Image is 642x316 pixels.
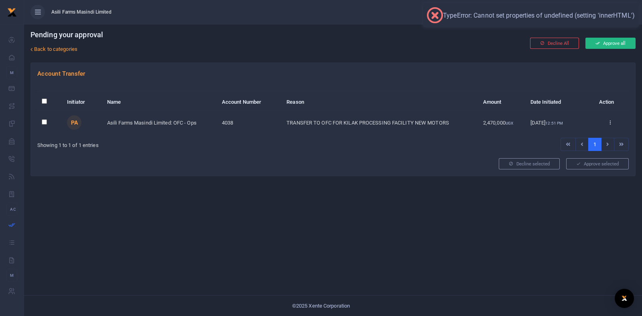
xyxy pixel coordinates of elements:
h4: Pending your approval [30,30,432,39]
th: Date Initiated: activate to sort column ascending [526,94,592,111]
th: Initiator: activate to sort column ascending [63,94,103,111]
li: M [6,269,17,282]
td: Asili Farms Masindi Limited: OFC - Ops [103,111,217,134]
a: Back to categories [28,42,432,56]
div: Showing 1 to 1 of 1 entries [37,137,330,149]
small: UGX [506,121,513,125]
th: Name: activate to sort column ascending [103,94,217,111]
h4: Account Transfer [37,69,629,78]
small: 12:51 PM [545,121,563,125]
a: 1 [588,138,601,151]
td: TRANSFER TO OFC FOR KILAK PROCESSING FACILITY NEW MOTORS [282,111,479,134]
button: Approve all [585,38,636,49]
th: Amount: activate to sort column ascending [479,94,526,111]
th: Account Number: activate to sort column ascending [217,94,282,111]
button: Decline All [530,38,579,49]
th: : activate to sort column descending [37,94,63,111]
div: Open Intercom Messenger [615,289,634,308]
th: Reason: activate to sort column ascending [282,94,479,111]
td: 4038 [217,111,282,134]
li: Ac [6,203,17,216]
td: 2,470,000 [479,111,526,134]
td: [DATE] [526,111,592,134]
th: Action: activate to sort column ascending [592,94,629,111]
li: M [6,66,17,79]
span: Pricillah Ankunda [67,115,81,130]
span: Asili Farms Masindi Limited [48,8,115,16]
div: TypeError: Cannot set properties of undefined (setting 'innerHTML') [443,12,635,19]
img: logo-small [7,8,17,17]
